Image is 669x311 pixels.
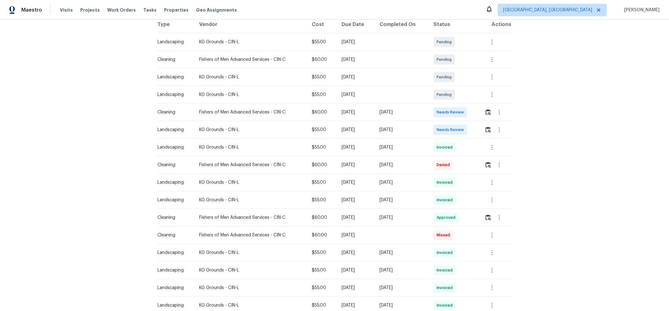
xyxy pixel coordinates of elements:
img: Review Icon [486,109,491,115]
div: Landscaping [158,285,189,291]
span: Missed [437,232,453,238]
div: Cleaning [158,214,189,221]
div: [DATE] [342,56,370,63]
span: Geo Assignments [196,7,237,13]
th: Type [157,16,194,33]
div: $60.00 [312,232,332,238]
div: KG Grounds - CIN-L [199,74,302,80]
div: $60.00 [312,162,332,168]
div: $60.00 [312,109,332,115]
th: Vendor [194,16,307,33]
span: Visits [60,7,73,13]
div: Landscaping [158,39,189,45]
div: KG Grounds - CIN-L [199,39,302,45]
div: $55.00 [312,285,332,291]
div: [DATE] [342,92,370,98]
div: [DATE] [342,109,370,115]
div: Fishers of Men Advanced Services - CIN-C [199,232,302,238]
span: Invoiced [437,250,455,256]
div: $55.00 [312,302,332,308]
span: Denied [437,162,452,168]
span: Work Orders [107,7,136,13]
div: $55.00 [312,127,332,133]
span: Pending [437,92,454,98]
span: Projects [80,7,100,13]
img: Review Icon [486,162,491,168]
div: KG Grounds - CIN-L [199,127,302,133]
span: Needs Review [437,127,466,133]
div: Landscaping [158,144,189,150]
div: Fishers of Men Advanced Services - CIN-C [199,162,302,168]
div: Landscaping [158,127,189,133]
button: Review Icon [485,210,492,225]
span: Properties [164,7,188,13]
div: Landscaping [158,74,189,80]
span: Invoiced [437,144,455,150]
span: Invoiced [437,179,455,186]
span: Pending [437,56,454,63]
div: [DATE] [342,74,370,80]
span: Needs Review [437,109,466,115]
div: [DATE] [342,302,370,308]
div: KG Grounds - CIN-L [199,197,302,203]
div: [DATE] [342,162,370,168]
div: $55.00 [312,92,332,98]
div: [DATE] [380,285,423,291]
div: Landscaping [158,197,189,203]
div: [DATE] [380,127,423,133]
div: [DATE] [380,302,423,308]
div: [DATE] [342,39,370,45]
span: [PERSON_NAME] [622,7,660,13]
div: $55.00 [312,197,332,203]
div: [DATE] [380,197,423,203]
div: KG Grounds - CIN-L [199,302,302,308]
th: Due Date [337,16,375,33]
button: Review Icon [485,105,492,120]
div: KG Grounds - CIN-L [199,144,302,150]
button: Review Icon [485,157,492,172]
div: [DATE] [342,285,370,291]
div: Fishers of Men Advanced Services - CIN-C [199,56,302,63]
span: Pending [437,39,454,45]
div: [DATE] [342,214,370,221]
div: Landscaping [158,92,189,98]
span: Pending [437,74,454,80]
span: Approved [437,214,458,221]
div: [DATE] [380,250,423,256]
img: Review Icon [486,127,491,133]
div: $55.00 [312,179,332,186]
div: [DATE] [380,179,423,186]
div: Cleaning [158,56,189,63]
div: [DATE] [380,162,423,168]
div: [DATE] [342,144,370,150]
div: [DATE] [380,214,423,221]
div: [DATE] [342,232,370,238]
div: $55.00 [312,250,332,256]
th: Status [428,16,479,33]
div: $55.00 [312,74,332,80]
div: Landscaping [158,267,189,273]
div: Landscaping [158,250,189,256]
div: $55.00 [312,39,332,45]
div: [DATE] [380,144,423,150]
div: KG Grounds - CIN-L [199,285,302,291]
div: [DATE] [342,179,370,186]
div: [DATE] [342,267,370,273]
div: Fishers of Men Advanced Services - CIN-C [199,214,302,221]
span: [GEOGRAPHIC_DATA], [GEOGRAPHIC_DATA] [503,7,592,13]
span: Invoiced [437,285,455,291]
div: Landscaping [158,179,189,186]
div: Cleaning [158,232,189,238]
th: Cost [307,16,337,33]
div: Cleaning [158,162,189,168]
span: Invoiced [437,267,455,273]
div: KG Grounds - CIN-L [199,179,302,186]
div: $60.00 [312,214,332,221]
span: Tasks [143,8,157,12]
div: [DATE] [380,267,423,273]
div: [DATE] [342,250,370,256]
img: Review Icon [486,214,491,220]
div: $55.00 [312,267,332,273]
div: Fishers of Men Advanced Services - CIN-C [199,109,302,115]
span: Invoiced [437,302,455,308]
